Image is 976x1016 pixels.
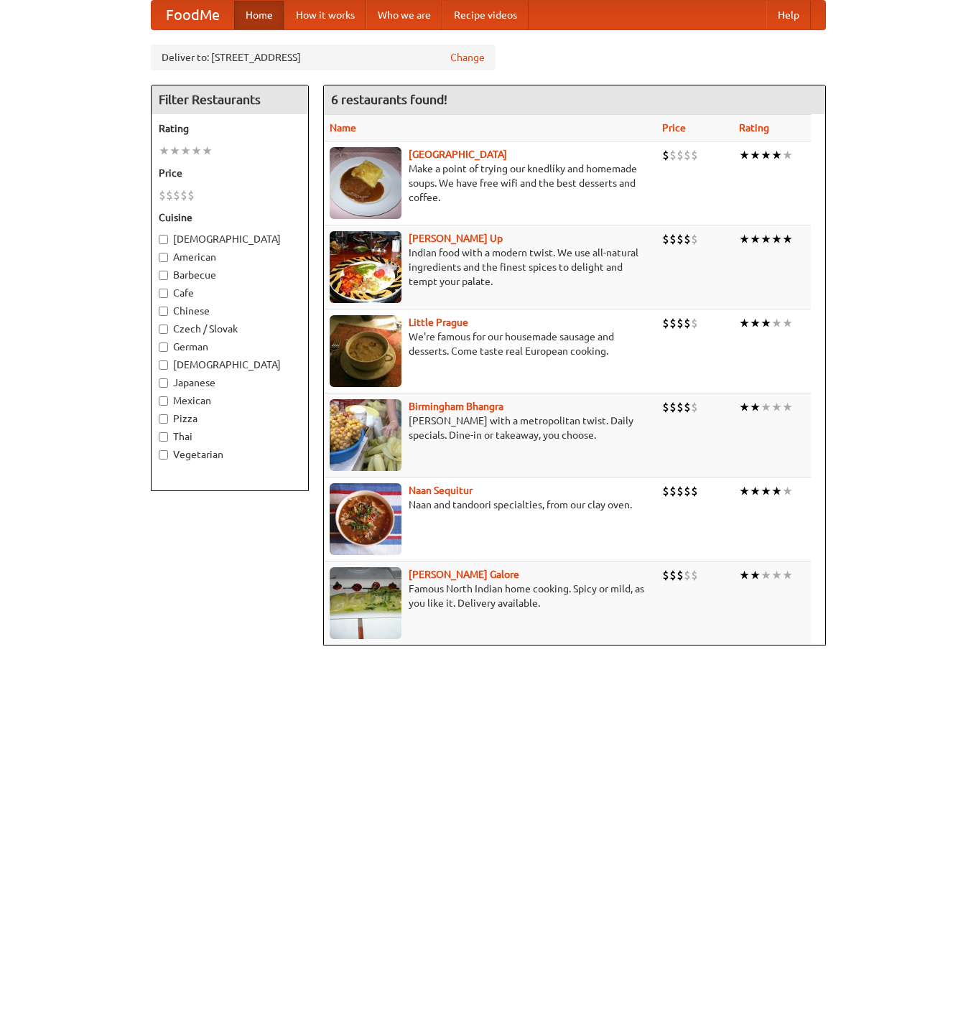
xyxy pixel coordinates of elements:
li: ★ [782,483,793,499]
li: $ [677,567,684,583]
input: [DEMOGRAPHIC_DATA] [159,360,168,370]
a: Name [330,122,356,134]
a: Recipe videos [442,1,529,29]
li: $ [159,187,166,203]
label: Chinese [159,304,301,318]
img: curryup.jpg [330,231,401,303]
li: ★ [761,567,771,583]
h5: Cuisine [159,210,301,225]
a: [PERSON_NAME] Galore [409,569,519,580]
li: ★ [771,231,782,247]
li: ★ [169,143,180,159]
li: ★ [761,483,771,499]
label: Mexican [159,393,301,408]
a: How it works [284,1,366,29]
a: Price [662,122,686,134]
p: We're famous for our housemade sausage and desserts. Come taste real European cooking. [330,330,651,358]
a: Little Prague [409,317,468,328]
input: Thai [159,432,168,442]
li: ★ [782,147,793,163]
li: $ [669,147,677,163]
li: ★ [739,399,750,415]
li: $ [691,483,698,499]
label: [DEMOGRAPHIC_DATA] [159,232,301,246]
li: $ [691,399,698,415]
label: Barbecue [159,268,301,282]
li: ★ [782,231,793,247]
li: ★ [180,143,191,159]
li: ★ [771,567,782,583]
li: $ [677,399,684,415]
li: ★ [739,147,750,163]
li: $ [180,187,187,203]
li: ★ [771,399,782,415]
li: ★ [739,315,750,331]
li: $ [691,147,698,163]
p: [PERSON_NAME] with a metropolitan twist. Daily specials. Dine-in or takeaway, you choose. [330,414,651,442]
input: Chinese [159,307,168,316]
p: Famous North Indian home cooking. Spicy or mild, as you like it. Delivery available. [330,582,651,610]
li: ★ [771,483,782,499]
a: Rating [739,122,769,134]
li: $ [684,147,691,163]
label: German [159,340,301,354]
li: ★ [761,315,771,331]
input: Cafe [159,289,168,298]
input: Barbecue [159,271,168,280]
li: $ [662,399,669,415]
label: Cafe [159,286,301,300]
label: [DEMOGRAPHIC_DATA] [159,358,301,372]
label: Vegetarian [159,447,301,462]
a: Change [450,50,485,65]
li: ★ [739,483,750,499]
label: Thai [159,429,301,444]
li: $ [684,483,691,499]
li: $ [684,315,691,331]
li: $ [662,315,669,331]
li: $ [669,315,677,331]
li: ★ [739,567,750,583]
li: ★ [750,567,761,583]
li: $ [669,399,677,415]
li: $ [669,483,677,499]
li: $ [684,399,691,415]
li: ★ [782,315,793,331]
li: ★ [750,147,761,163]
p: Make a point of trying our knedlíky and homemade soups. We have free wifi and the best desserts a... [330,162,651,205]
li: ★ [771,315,782,331]
li: ★ [202,143,213,159]
li: $ [691,567,698,583]
a: FoodMe [152,1,234,29]
li: ★ [750,315,761,331]
label: Pizza [159,411,301,426]
input: [DEMOGRAPHIC_DATA] [159,235,168,244]
b: Naan Sequitur [409,485,473,496]
input: Vegetarian [159,450,168,460]
li: $ [691,231,698,247]
a: [PERSON_NAME] Up [409,233,503,244]
a: Help [766,1,811,29]
li: $ [669,567,677,583]
img: littleprague.jpg [330,315,401,387]
li: $ [677,231,684,247]
li: ★ [782,567,793,583]
img: czechpoint.jpg [330,147,401,219]
li: ★ [761,399,771,415]
label: Czech / Slovak [159,322,301,336]
li: $ [677,147,684,163]
a: Birmingham Bhangra [409,401,503,412]
li: $ [166,187,173,203]
li: ★ [782,399,793,415]
input: Czech / Slovak [159,325,168,334]
img: currygalore.jpg [330,567,401,639]
li: $ [662,567,669,583]
h5: Rating [159,121,301,136]
div: Deliver to: [STREET_ADDRESS] [151,45,496,70]
p: Naan and tandoori specialties, from our clay oven. [330,498,651,512]
li: $ [684,231,691,247]
img: naansequitur.jpg [330,483,401,555]
li: ★ [159,143,169,159]
img: bhangra.jpg [330,399,401,471]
